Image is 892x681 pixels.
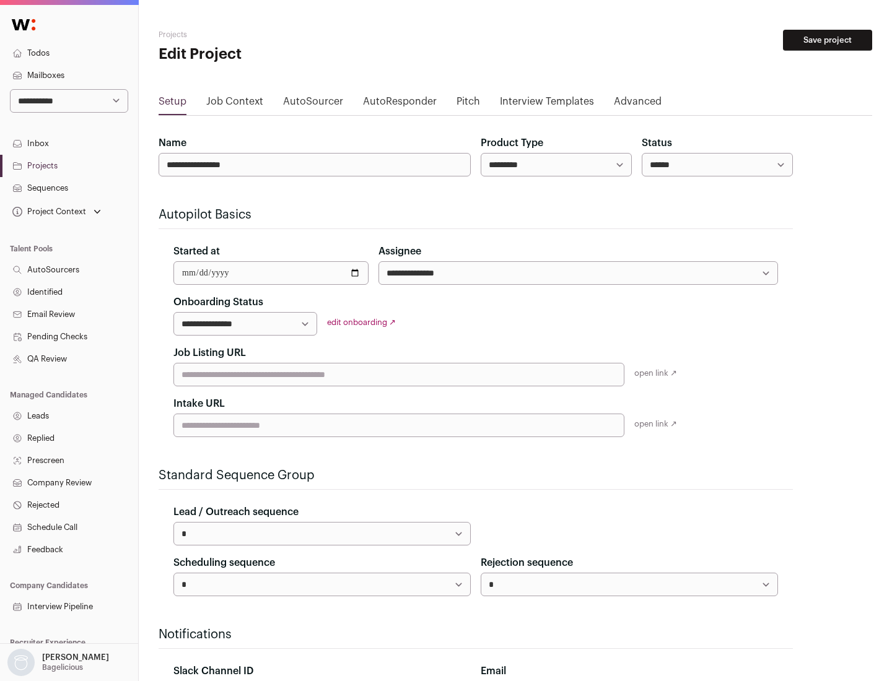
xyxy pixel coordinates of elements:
[173,244,220,259] label: Started at
[10,207,86,217] div: Project Context
[159,94,186,114] a: Setup
[42,653,109,662] p: [PERSON_NAME]
[159,206,793,223] h2: Autopilot Basics
[642,136,672,150] label: Status
[481,136,543,150] label: Product Type
[481,664,778,679] div: Email
[159,45,396,64] h1: Edit Project
[10,203,103,220] button: Open dropdown
[206,94,263,114] a: Job Context
[500,94,594,114] a: Interview Templates
[173,295,263,310] label: Onboarding Status
[173,345,246,360] label: Job Listing URL
[159,30,396,40] h2: Projects
[173,555,275,570] label: Scheduling sequence
[173,505,299,519] label: Lead / Outreach sequence
[42,662,83,672] p: Bagelicious
[378,244,421,259] label: Assignee
[481,555,573,570] label: Rejection sequence
[5,12,42,37] img: Wellfound
[614,94,662,114] a: Advanced
[173,396,225,411] label: Intake URL
[363,94,437,114] a: AutoResponder
[159,467,793,484] h2: Standard Sequence Group
[327,318,396,326] a: edit onboarding ↗
[159,136,186,150] label: Name
[5,649,111,676] button: Open dropdown
[159,626,793,643] h2: Notifications
[783,30,872,51] button: Save project
[283,94,343,114] a: AutoSourcer
[173,664,253,679] label: Slack Channel ID
[7,649,35,676] img: nopic.png
[457,94,480,114] a: Pitch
